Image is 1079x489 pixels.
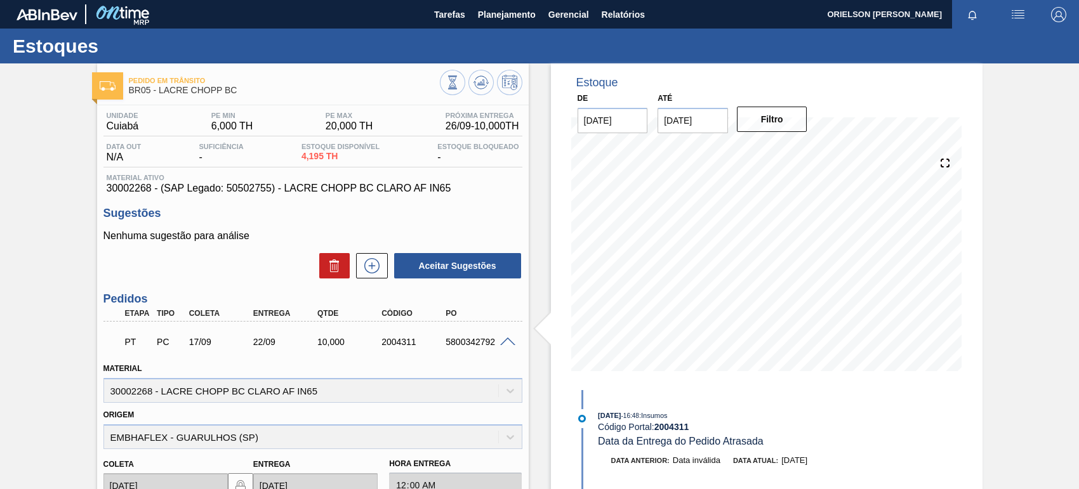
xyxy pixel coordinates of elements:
button: Notificações [952,6,993,23]
p: Nenhuma sugestão para análise [103,230,522,242]
span: Data anterior: [611,457,670,464]
label: Até [658,94,672,103]
span: Cuiabá [107,121,139,132]
img: Ícone [100,81,116,91]
p: PT [125,337,151,347]
img: atual [578,415,586,422]
span: : Insumos [639,412,668,419]
strong: 2004311 [654,422,689,432]
div: Excluir Sugestões [313,253,350,278]
span: Tarefas [434,7,465,22]
img: TNhmsLtSVTkK8tSr43FrP2fwEKptu5GPRR3wAAAABJRU5ErkJggg== [17,9,77,20]
div: Etapa [122,309,154,318]
span: BR05 - LACRE CHOPP BC [129,86,440,95]
div: - [195,143,246,163]
span: 6,000 TH [211,121,253,132]
div: Nova sugestão [350,253,388,278]
img: Logout [1051,7,1066,22]
span: Data da Entrega do Pedido Atrasada [598,436,764,447]
div: Estoque [576,76,618,89]
h3: Sugestões [103,207,522,220]
label: De [578,94,588,103]
div: - [434,143,522,163]
div: 10,000 [314,337,385,347]
span: Suficiência [199,143,243,150]
span: Material ativo [107,174,519,181]
div: 17/09/2025 [186,337,257,347]
input: dd/mm/yyyy [578,108,648,133]
span: Unidade [107,112,139,119]
label: Hora Entrega [389,455,522,473]
div: Entrega [250,309,321,318]
span: Estoque Bloqueado [437,143,519,150]
div: 5800342792 [442,337,513,347]
span: 4,195 TH [301,152,380,161]
div: N/A [103,143,145,163]
span: Planejamento [478,7,536,22]
span: Gerencial [548,7,589,22]
div: Qtde [314,309,385,318]
div: Coleta [186,309,257,318]
div: PO [442,309,513,318]
span: Relatórios [602,7,645,22]
span: Próxima Entrega [446,112,519,119]
h1: Estoques [13,39,238,53]
label: Origem [103,410,135,419]
div: Pedido em Trânsito [122,328,154,356]
span: Data inválida [673,455,720,465]
span: [DATE] [781,455,807,465]
div: Código [378,309,449,318]
button: Visão Geral dos Estoques [440,70,465,95]
span: 26/09 - 10,000 TH [446,121,519,132]
span: PE MIN [211,112,253,119]
button: Filtro [737,107,807,132]
label: Material [103,364,142,373]
span: PE MAX [326,112,373,119]
label: Entrega [253,460,291,469]
button: Programar Estoque [497,70,522,95]
div: 22/09/2025 [250,337,321,347]
div: Tipo [154,309,186,318]
span: Pedido em Trânsito [129,77,440,84]
div: Pedido de Compra [154,337,186,347]
div: Aceitar Sugestões [388,252,522,280]
span: Estoque Disponível [301,143,380,150]
img: userActions [1010,7,1026,22]
span: - 16:48 [621,412,639,419]
span: 20,000 TH [326,121,373,132]
span: Data atual: [733,457,778,464]
h3: Pedidos [103,292,522,306]
div: Código Portal: [598,422,899,432]
div: 2004311 [378,337,449,347]
label: Coleta [103,460,134,469]
span: Data out [107,143,142,150]
button: Atualizar Gráfico [468,70,494,95]
span: 30002268 - (SAP Legado: 50502755) - LACRE CHOPP BC CLARO AF IN65 [107,183,519,194]
input: dd/mm/yyyy [658,108,728,133]
span: [DATE] [598,412,621,419]
button: Aceitar Sugestões [394,253,521,278]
